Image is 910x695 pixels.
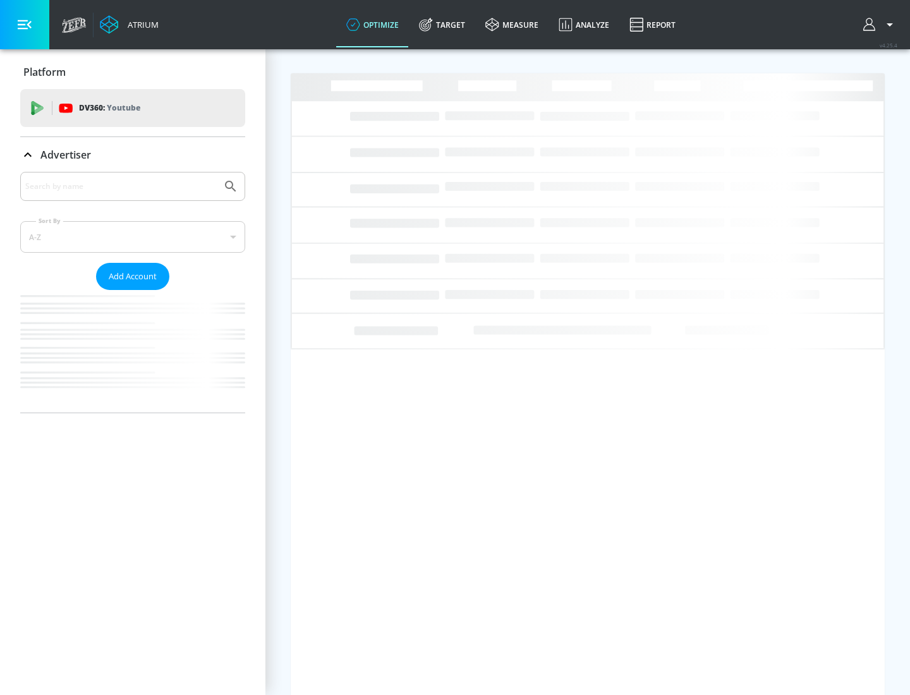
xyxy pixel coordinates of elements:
a: optimize [336,2,409,47]
input: Search by name [25,178,217,195]
a: measure [475,2,549,47]
a: Analyze [549,2,619,47]
p: DV360: [79,101,140,115]
span: Add Account [109,269,157,284]
div: Advertiser [20,137,245,172]
div: DV360: Youtube [20,89,245,127]
div: Advertiser [20,172,245,413]
div: A-Z [20,221,245,253]
label: Sort By [36,217,63,225]
a: Report [619,2,686,47]
nav: list of Advertiser [20,290,245,413]
span: v 4.25.4 [880,42,897,49]
a: Atrium [100,15,159,34]
p: Advertiser [40,148,91,162]
a: Target [409,2,475,47]
button: Add Account [96,263,169,290]
p: Youtube [107,101,140,114]
p: Platform [23,65,66,79]
div: Atrium [123,19,159,30]
div: Platform [20,54,245,90]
